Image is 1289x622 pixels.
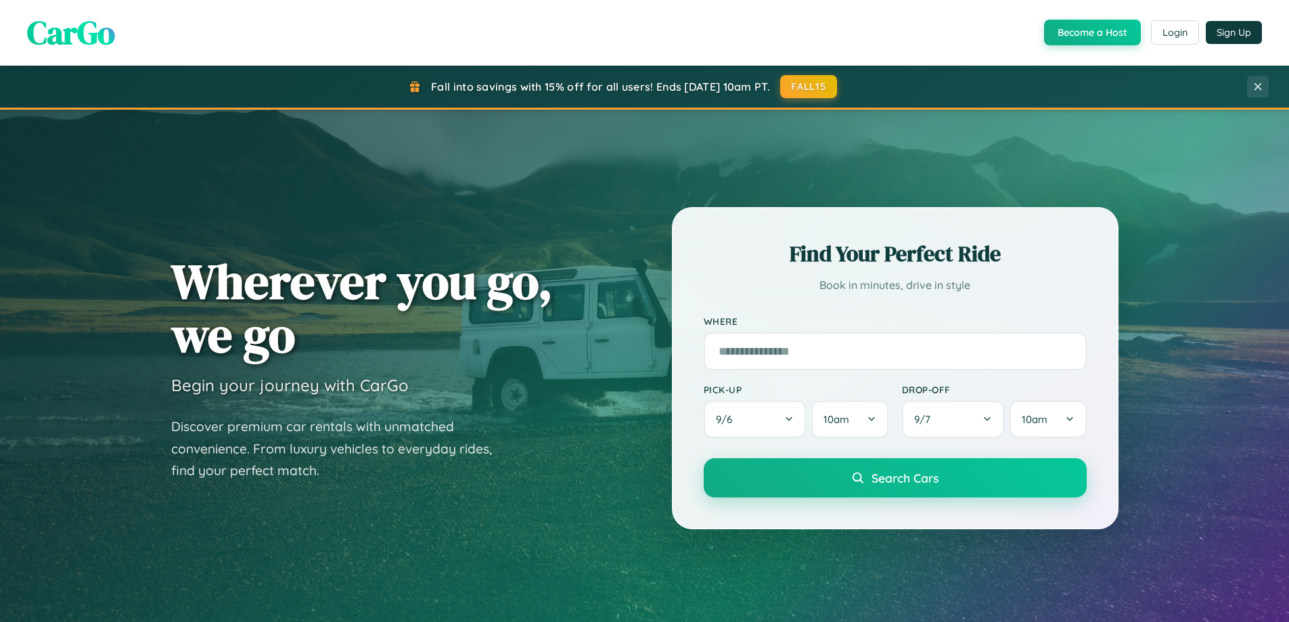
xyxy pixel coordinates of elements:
[704,315,1087,327] label: Where
[171,375,409,395] h3: Begin your journey with CarGo
[1044,20,1141,45] button: Become a Host
[902,401,1005,438] button: 9/7
[1010,401,1086,438] button: 10am
[823,413,849,426] span: 10am
[1151,20,1199,45] button: Login
[171,416,510,482] p: Discover premium car rentals with unmatched convenience. From luxury vehicles to everyday rides, ...
[811,401,888,438] button: 10am
[704,458,1087,497] button: Search Cars
[1206,21,1262,44] button: Sign Up
[704,275,1087,295] p: Book in minutes, drive in style
[902,384,1087,395] label: Drop-off
[780,75,837,98] button: FALL15
[914,413,937,426] span: 9 / 7
[1022,413,1047,426] span: 10am
[716,413,739,426] span: 9 / 6
[704,384,888,395] label: Pick-up
[704,239,1087,269] h2: Find Your Perfect Ride
[27,10,115,55] span: CarGo
[872,470,939,485] span: Search Cars
[704,401,807,438] button: 9/6
[171,254,553,361] h1: Wherever you go, we go
[431,80,770,93] span: Fall into savings with 15% off for all users! Ends [DATE] 10am PT.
